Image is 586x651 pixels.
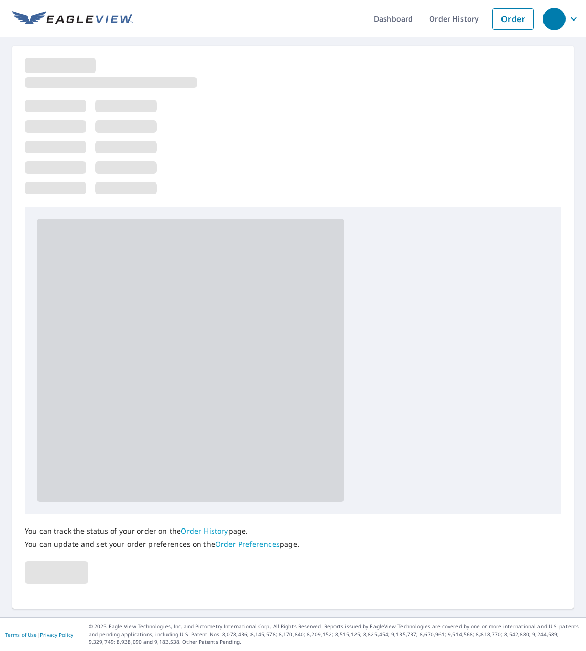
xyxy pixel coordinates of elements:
a: Order [492,8,534,30]
a: Order History [181,526,228,536]
a: Terms of Use [5,631,37,638]
p: © 2025 Eagle View Technologies, Inc. and Pictometry International Corp. All Rights Reserved. Repo... [89,623,581,646]
a: Order Preferences [215,539,280,549]
img: EV Logo [12,11,133,27]
p: | [5,632,73,638]
p: You can update and set your order preferences on the page. [25,540,300,549]
a: Privacy Policy [40,631,73,638]
p: You can track the status of your order on the page. [25,526,300,536]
